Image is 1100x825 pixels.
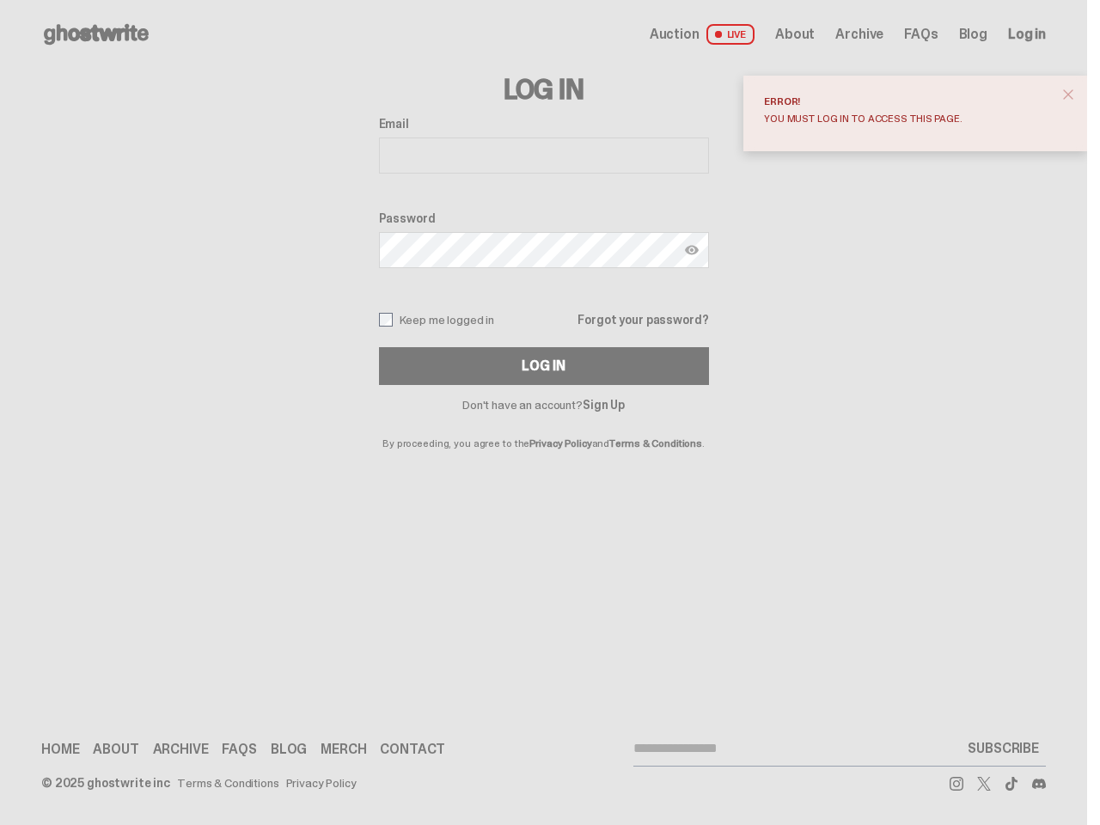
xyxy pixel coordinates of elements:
[177,777,278,789] a: Terms & Conditions
[93,742,138,756] a: About
[379,347,709,385] button: Log In
[706,24,755,45] span: LIVE
[764,96,1053,107] div: Error!
[41,777,170,789] div: © 2025 ghostwrite inc
[583,397,625,412] a: Sign Up
[379,313,393,327] input: Keep me logged in
[609,437,702,450] a: Terms & Conditions
[222,742,256,756] a: FAQs
[959,27,987,41] a: Blog
[379,399,709,411] p: Don't have an account?
[835,27,883,41] a: Archive
[577,314,708,326] a: Forgot your password?
[775,27,815,41] a: About
[380,742,445,756] a: Contact
[321,742,366,756] a: Merch
[379,117,709,131] label: Email
[379,76,709,103] h3: Log In
[1053,79,1084,110] button: close
[961,731,1046,766] button: SUBSCRIBE
[1008,27,1046,41] a: Log in
[379,411,709,449] p: By proceeding, you agree to the and .
[41,742,79,756] a: Home
[904,27,938,41] a: FAQs
[650,24,755,45] a: Auction LIVE
[522,359,565,373] div: Log In
[379,313,495,327] label: Keep me logged in
[153,742,209,756] a: Archive
[286,777,357,789] a: Privacy Policy
[271,742,307,756] a: Blog
[764,113,1053,124] div: You must log in to access this page.
[650,27,700,41] span: Auction
[529,437,591,450] a: Privacy Policy
[685,243,699,257] img: Show password
[379,211,709,225] label: Password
